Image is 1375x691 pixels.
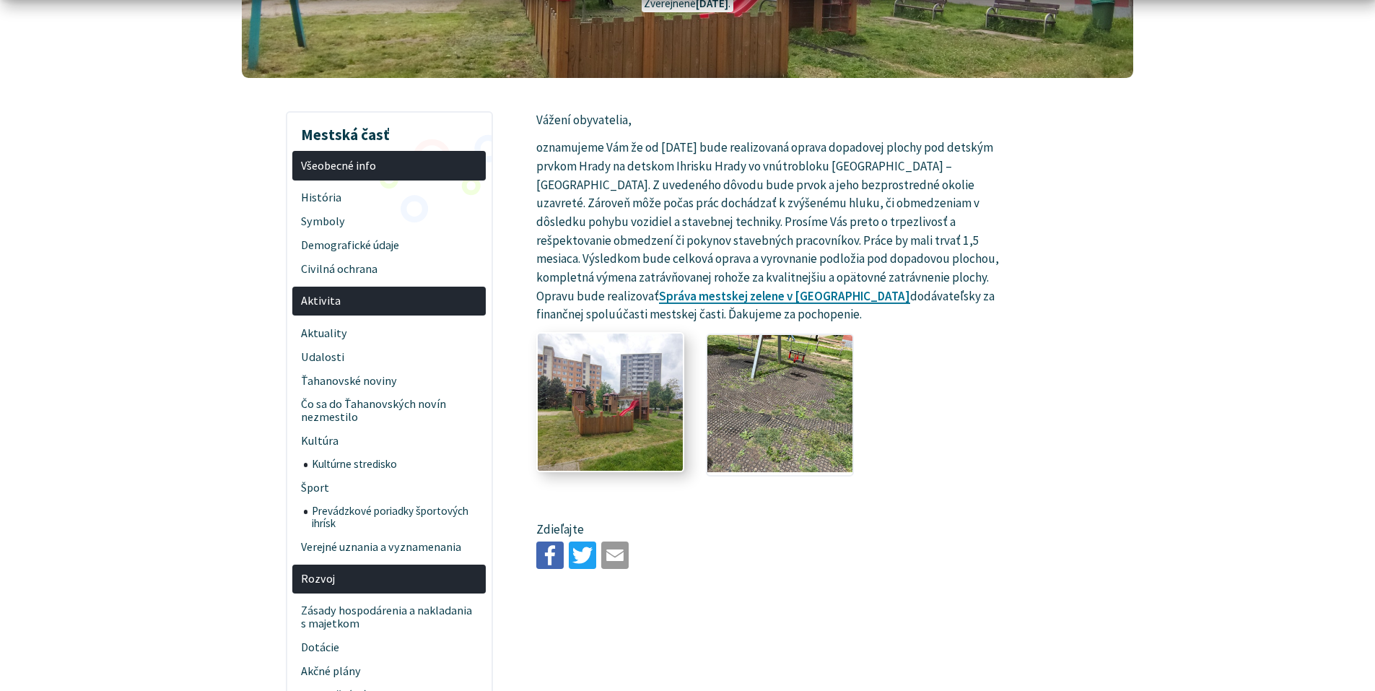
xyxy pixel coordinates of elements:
span: Dotácie [301,635,478,659]
span: Zásady hospodárenia a nakladania s majetkom [301,599,478,636]
span: Aktivita [301,290,478,313]
a: Všeobecné info [292,151,486,181]
a: Ťahanovské noviny [292,369,486,393]
span: Šport [301,476,478,500]
a: Kultúra [292,430,486,453]
span: História [301,186,478,209]
a: Dotácie [292,635,486,659]
span: Civilná ochrana [301,257,478,281]
span: Symboly [301,209,478,233]
a: Demografické údaje [292,233,486,257]
span: Ťahanovské noviny [301,369,478,393]
span: Všeobecné info [301,154,478,178]
a: Správa mestskej zelene v [GEOGRAPHIC_DATA] [659,288,910,304]
a: Šport [292,476,486,500]
img: 2 [707,335,852,473]
span: Demografické údaje [301,233,478,257]
p: oznamujeme Vám že od [DATE] bude realizovaná oprava dopadovej plochy pod detským prvkom Hrady na ... [536,139,1023,323]
a: Rozvoj [292,565,486,594]
span: Udalosti [301,345,478,369]
img: Zdieľať e-mailom [601,542,629,569]
a: Prevádzkové poriadky športových ihrísk [304,500,486,535]
p: Zdieľajte [536,521,1023,539]
span: Čo sa do Ťahanovských novín nezmestilo [301,393,478,430]
span: Kultúrne stredisko [312,453,478,477]
a: Zásady hospodárenia a nakladania s majetkom [292,599,486,636]
a: Aktuality [292,321,486,345]
img: Zdieľať na Twitteri [569,542,596,569]
span: Prevádzkové poriadky športových ihrísk [312,500,478,535]
a: Civilná ochrana [292,257,486,281]
h3: Mestská časť [292,116,486,146]
span: Akčné plány [301,659,478,683]
a: Kultúrne stredisko [304,453,486,477]
a: Verejné uznania a vyznamenania [292,535,486,559]
p: Vážení obyvatelia, [536,111,1023,130]
span: Kultúra [301,430,478,453]
img: Zdieľať na Facebooku [536,542,564,569]
span: Aktuality [301,321,478,345]
a: Otvoriť obrázok v popupe. [707,335,852,473]
a: Aktivita [292,287,486,316]
a: Otvoriť obrázok v popupe. [538,334,683,471]
a: Symboly [292,209,486,233]
span: Verejné uznania a vyznamenania [301,535,478,559]
a: História [292,186,486,209]
a: Udalosti [292,345,486,369]
img: 1 [531,326,690,478]
a: Akčné plány [292,659,486,683]
span: Rozvoj [301,567,478,591]
a: Čo sa do Ťahanovských novín nezmestilo [292,393,486,430]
